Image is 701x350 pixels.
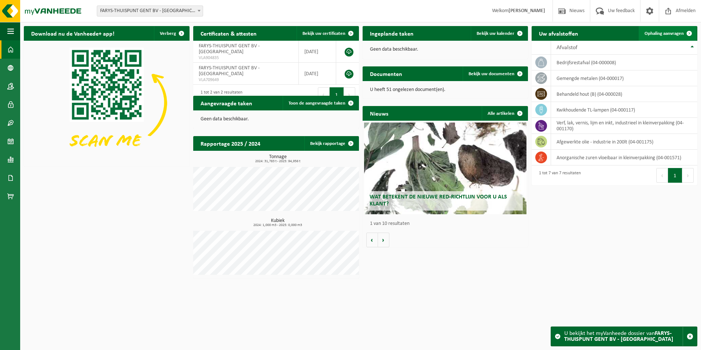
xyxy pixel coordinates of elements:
a: Wat betekent de nieuwe RED-richtlijn voor u als klant? [364,123,526,214]
td: gemengde metalen (04-000017) [551,70,697,86]
h2: Nieuws [363,106,396,120]
td: bedrijfsrestafval (04-000008) [551,55,697,70]
button: Previous [318,87,330,102]
td: afgewerkte olie - industrie in 200lt (04-001175) [551,134,697,150]
h2: Ingeplande taken [363,26,421,40]
span: VLA904835 [199,55,293,61]
span: FARYS-THUISPUNT GENT BV - [GEOGRAPHIC_DATA] [199,65,260,77]
a: Ophaling aanvragen [639,26,697,41]
a: Toon de aangevraagde taken [283,96,358,110]
td: [DATE] [299,41,336,63]
td: verf, lak, vernis, lijm en inkt, industrieel in kleinverpakking (04-001170) [551,118,697,134]
button: 1 [668,168,682,183]
button: Next [682,168,694,183]
h3: Tonnage [197,154,359,163]
td: kwikhoudende TL-lampen (04-000117) [551,102,697,118]
h2: Uw afvalstoffen [532,26,586,40]
div: U bekijkt het myVanheede dossier van [564,327,683,346]
div: 1 tot 2 van 2 resultaten [197,87,242,103]
span: Bekijk uw documenten [469,72,514,76]
span: Bekijk uw certificaten [302,31,345,36]
td: anorganische zuren vloeibaar in kleinverpakking (04-001571) [551,150,697,165]
span: Toon de aangevraagde taken [289,101,345,106]
strong: FARYS-THUISPUNT GENT BV - [GEOGRAPHIC_DATA] [564,331,673,342]
td: [DATE] [299,63,336,85]
button: Volgende [378,233,389,247]
a: Bekijk uw certificaten [297,26,358,41]
p: Geen data beschikbaar. [201,117,352,122]
img: Download de VHEPlus App [24,41,190,165]
span: Bekijk uw kalender [477,31,514,36]
a: Bekijk uw kalender [471,26,527,41]
span: Afvalstof [557,45,577,51]
p: Geen data beschikbaar. [370,47,521,52]
h2: Rapportage 2025 / 2024 [193,136,268,150]
strong: [PERSON_NAME] [509,8,545,14]
button: Vorige [366,233,378,247]
span: 2024: 31,783 t - 2025: 94,956 t [197,160,359,163]
span: FARYS-THUISPUNT GENT BV - MARIAKERKE [97,6,203,16]
h2: Documenten [363,66,410,81]
a: Alle artikelen [482,106,527,121]
h2: Download nu de Vanheede+ app! [24,26,122,40]
span: FARYS-THUISPUNT GENT BV - MARIAKERKE [97,6,203,17]
button: Verberg [154,26,189,41]
p: U heeft 51 ongelezen document(en). [370,87,521,92]
p: 1 van 10 resultaten [370,221,525,226]
span: Verberg [160,31,176,36]
a: Bekijk uw documenten [463,66,527,81]
span: Ophaling aanvragen [645,31,684,36]
button: Next [344,87,355,102]
h3: Kubiek [197,218,359,227]
span: FARYS-THUISPUNT GENT BV - [GEOGRAPHIC_DATA] [199,43,260,55]
span: Wat betekent de nieuwe RED-richtlijn voor u als klant? [370,194,507,207]
td: behandeld hout (B) (04-000028) [551,86,697,102]
button: Previous [656,168,668,183]
h2: Aangevraagde taken [193,96,260,110]
button: 1 [330,87,344,102]
div: 1 tot 7 van 7 resultaten [535,167,581,183]
a: Bekijk rapportage [304,136,358,151]
h2: Certificaten & attesten [193,26,264,40]
span: VLA709649 [199,77,293,83]
span: 2024: 1,000 m3 - 2025: 0,000 m3 [197,223,359,227]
